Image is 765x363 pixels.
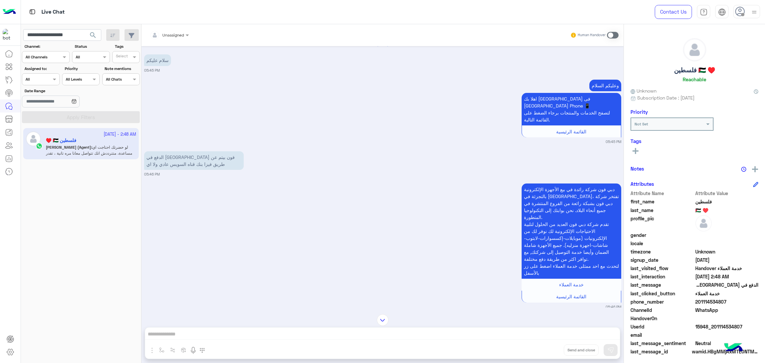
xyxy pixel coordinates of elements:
[144,172,160,177] small: 05:46 PM
[695,307,759,314] span: 2
[637,94,695,101] span: Subscription Date : [DATE]
[631,323,694,330] span: UserId
[695,281,759,288] span: الدفع في دبي فون بيتم عن طريق فيزا بنك قناه السويس عادي ولا اي
[695,290,759,297] span: خدمة العملاء
[695,340,759,347] span: 0
[564,344,599,356] button: Send and close
[631,298,694,305] span: phone_number
[631,290,694,297] span: last_clicked_button
[522,93,621,125] p: 24/9/2025, 5:45 PM
[635,121,648,126] b: Not Set
[631,109,648,115] h6: Priority
[606,304,621,310] small: 05:46 PM
[589,80,621,91] p: 24/9/2025, 5:45 PM
[695,315,759,322] span: null
[377,314,388,326] img: scroll
[606,139,621,144] small: 05:45 PM
[695,198,759,205] span: فلسطين
[85,29,101,43] button: search
[700,8,708,16] img: tab
[364,41,401,46] h6: [DATE]
[631,198,694,205] span: first_name
[631,315,694,322] span: HandoverOn
[28,8,37,16] img: tab
[162,33,184,37] span: Unassigned
[695,215,712,232] img: defaultAdmin.png
[683,38,706,61] img: defaultAdmin.png
[631,256,694,263] span: signup_date
[750,8,758,16] img: profile
[631,87,656,94] span: Unknown
[559,282,584,287] span: خدمة العملاء
[631,215,694,230] span: profile_pic
[695,298,759,305] span: 201114534807
[556,294,586,299] span: القائمة الرئيسية
[522,183,621,279] p: 24/9/2025, 5:46 PM
[695,190,759,197] span: Attribute Value
[631,232,694,239] span: gender
[25,66,59,72] label: Assigned to:
[578,33,606,38] small: Human Handover
[631,265,694,272] span: last_visited_flow
[22,111,140,123] button: Apply Filters
[25,88,99,94] label: Date Range
[25,43,69,49] label: Channel:
[692,348,758,355] span: wamid.HBgMMjAxMTE0NTM0ODA3FQIAEhggQUM1RDdGNjU2MTM1QzBEODFCOEU4NTM3MDZCQTc3MEEA
[741,167,746,172] img: notes
[631,348,691,355] span: last_message_id
[695,232,759,239] span: null
[631,207,694,214] span: last_name
[65,66,99,72] label: Priority
[144,68,160,73] small: 05:45 PM
[42,8,65,17] p: Live Chat
[683,76,706,82] h6: Reachable
[3,5,16,19] img: Logo
[631,166,644,172] h6: Notes
[718,8,726,16] img: tab
[631,331,694,338] span: email
[697,5,710,19] a: tab
[631,181,654,187] h6: Attributes
[631,281,694,288] span: last_message
[674,66,715,74] h5: فلسطين 🇵🇸 ♥️
[695,331,759,338] span: null
[722,336,745,360] img: hulul-logo.png
[752,166,758,172] img: add
[631,248,694,255] span: timezone
[631,240,694,247] span: locale
[75,43,109,49] label: Status
[695,265,759,272] span: Handover خدمة العملاء
[115,43,139,49] label: Tags
[105,66,139,72] label: Note mentions
[115,53,128,61] div: Select
[631,190,694,197] span: Attribute Name
[695,323,759,330] span: 15948_201114534807
[631,307,694,314] span: ChannelId
[631,138,758,144] h6: Tags
[556,129,586,134] span: القائمة الرئيسية
[695,256,759,263] span: 2025-09-24T14:45:56.408Z
[695,248,759,255] span: Unknown
[631,340,694,347] span: last_message_sentiment
[695,273,759,280] span: 2025-09-24T23:48:59.885Z
[695,207,759,214] span: 🇵🇸 ♥️
[89,31,97,39] span: search
[655,5,692,19] a: Contact Us
[631,273,694,280] span: last_interaction
[144,54,171,66] p: 24/9/2025, 5:45 PM
[144,151,244,170] p: 24/9/2025, 5:46 PM
[3,29,15,41] img: 1403182699927242
[695,240,759,247] span: null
